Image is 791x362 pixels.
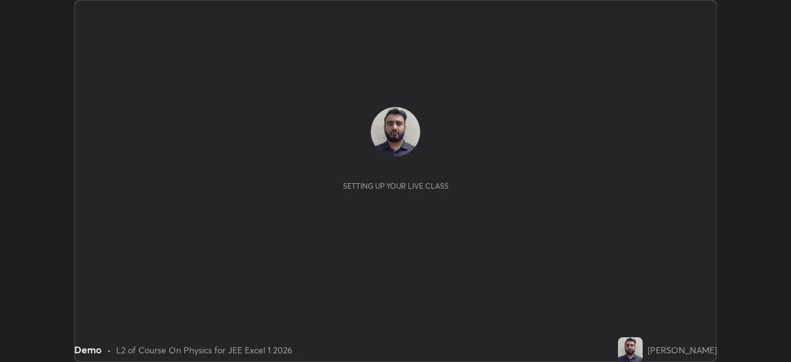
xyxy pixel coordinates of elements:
[618,337,643,362] img: 2d581e095ba74728bda1a1849c8d6045.jpg
[116,343,292,356] div: L2 of Course On Physics for JEE Excel 1 2026
[371,107,420,157] img: 2d581e095ba74728bda1a1849c8d6045.jpg
[648,343,717,356] div: [PERSON_NAME]
[74,342,102,357] div: Demo
[107,343,111,356] div: •
[343,181,449,191] div: Setting up your live class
